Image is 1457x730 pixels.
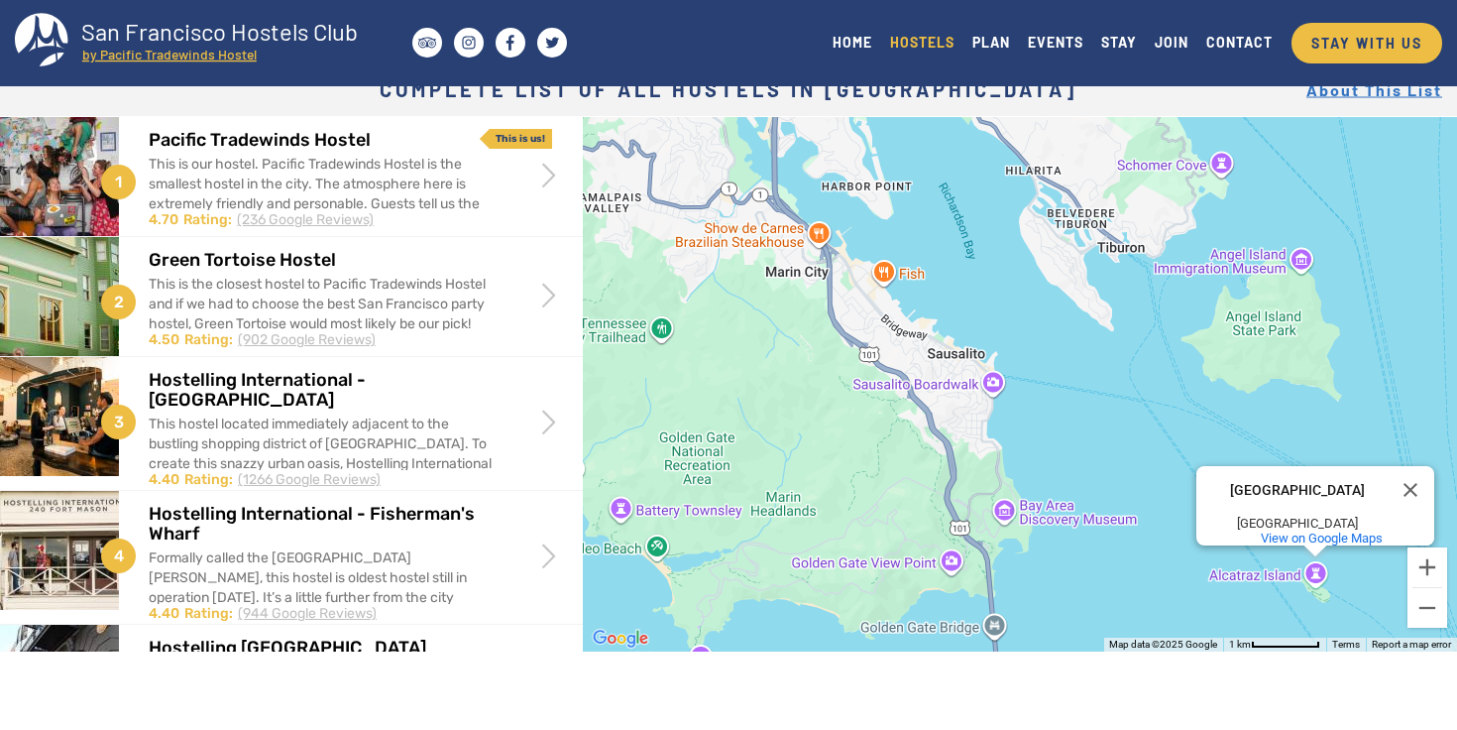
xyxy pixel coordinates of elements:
span: 3 [101,405,136,439]
a: HOME [824,29,881,56]
a: CONTACT [1197,29,1282,56]
div: Rating: [184,604,233,624]
span: 1 km [1229,639,1251,650]
a: STAY WITH US [1291,23,1442,63]
span: 2 [101,285,136,319]
div: Rating: [183,210,232,230]
div: This is the closest hostel to Pacific Tradewinds Hostel and if we had to choose the best San Fran... [149,275,494,394]
button: Close [1387,466,1434,514]
span: 1 [101,165,136,199]
a: HOSTELS [881,29,963,56]
h2: Green Tortoise Hostel [149,251,494,271]
div: (236 Google Reviews) [237,210,374,230]
a: About This List [1306,80,1442,99]
div: (944 Google Reviews) [238,604,377,624]
a: JOIN [1146,29,1197,56]
div: Rating: [184,470,233,490]
div: Alcatraz Island [1196,466,1434,546]
img: Google [588,626,653,652]
tspan: by Pacific Tradewinds Hostel [82,46,257,62]
div: 4.70 [149,210,178,230]
div: This hostel located immediately adjacent to the bustling shopping district of [GEOGRAPHIC_DATA]. ... [149,415,494,553]
span: 4 [101,539,136,573]
div: 4.40 [149,604,179,624]
a: STAY [1092,29,1146,56]
a: Report a map error [1372,639,1451,650]
h2: Hostelling [GEOGRAPHIC_DATA] [149,639,494,659]
div: 4.40 [149,470,179,490]
button: Map Scale: 1 km per 66 pixels [1223,638,1326,652]
button: Zoom out [1407,588,1447,628]
button: Zoom in [1407,547,1447,587]
div: [GEOGRAPHIC_DATA] [1208,483,1387,498]
a: San Francisco Hostels Club by Pacific Tradewinds Hostel [15,13,377,72]
div: Formally called the [GEOGRAPHIC_DATA][PERSON_NAME], this hostel is oldest hostel still in operati... [149,548,494,687]
div: 4.50 [149,330,179,350]
a: PLAN [963,29,1019,56]
div: (902 Google Reviews) [238,330,376,350]
div: (1266 Google Reviews) [238,470,381,490]
div: Rating: [184,330,233,350]
h2: Hostelling International - [GEOGRAPHIC_DATA] [149,371,494,411]
h2: Hostelling International - Fisherman's Wharf [149,505,494,545]
div: [GEOGRAPHIC_DATA] [1208,516,1387,531]
a: Open this area in Google Maps (opens a new window) [588,626,653,652]
a: Terms [1332,639,1360,650]
a: View on Google Maps [1261,531,1383,546]
a: EVENTS [1019,29,1092,56]
span: Map data ©2025 Google [1109,639,1217,650]
h2: Pacific Tradewinds Hostel [149,131,494,151]
tspan: San Francisco Hostels Club [81,17,358,46]
div: This is our hostel. Pacific Tradewinds Hostel is the smallest hostel in the city. The atmosphere ... [149,155,494,274]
